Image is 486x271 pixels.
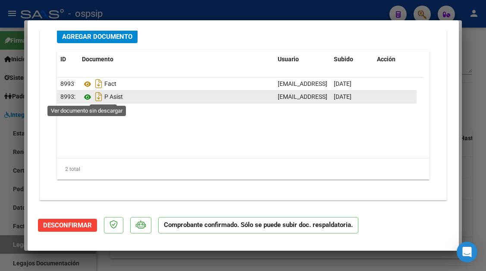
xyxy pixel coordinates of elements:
[373,50,417,69] datatable-header-cell: Acción
[334,80,351,87] span: [DATE]
[93,90,104,104] i: Descargar documento
[78,50,274,69] datatable-header-cell: Documento
[62,33,132,41] span: Agregar Documento
[60,93,78,100] span: 89932
[40,23,446,200] div: DOCUMENTACIÓN RESPALDATORIA
[57,50,78,69] datatable-header-cell: ID
[82,81,116,88] span: Fact
[457,242,477,262] div: Open Intercom Messenger
[158,217,358,234] p: Comprobante confirmado. Sólo se puede subir doc. respaldatoria.
[93,77,104,91] i: Descargar documento
[82,94,123,101] span: P Asist
[278,56,299,63] span: Usuario
[377,56,395,63] span: Acción
[57,30,138,43] button: Agregar Documento
[278,80,423,87] span: [EMAIL_ADDRESS][DOMAIN_NAME] - CENTRO REDES -
[330,50,373,69] datatable-header-cell: Subido
[274,50,330,69] datatable-header-cell: Usuario
[43,221,92,229] span: Desconfirmar
[60,56,66,63] span: ID
[82,56,113,63] span: Documento
[57,158,430,180] div: 2 total
[60,80,78,87] span: 89931
[334,56,353,63] span: Subido
[38,219,97,232] button: Desconfirmar
[334,93,351,100] span: [DATE]
[278,93,423,100] span: [EMAIL_ADDRESS][DOMAIN_NAME] - CENTRO REDES -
